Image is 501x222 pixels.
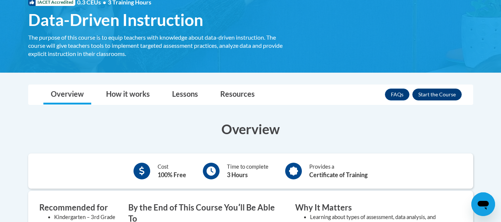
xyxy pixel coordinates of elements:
h3: Recommended for [39,202,117,213]
span: Data-Driven Instruction [28,10,203,30]
div: Provides a [309,163,367,179]
h3: Overview [28,120,473,138]
b: Certificate of Training [309,171,367,178]
div: Cost [158,163,186,179]
div: The purpose of this course is to equip teachers with knowledge about data-driven instruction. The... [28,33,284,58]
b: 100% Free [158,171,186,178]
a: Resources [213,85,262,105]
a: How it works [99,85,157,105]
a: FAQs [385,89,409,100]
a: Lessons [165,85,205,105]
div: Time to complete [227,163,268,179]
button: Enroll [412,89,462,100]
a: Overview [43,85,91,105]
h3: Why It Matters [295,202,451,213]
iframe: Button to launch messaging window [471,192,495,216]
b: 3 Hours [227,171,248,178]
